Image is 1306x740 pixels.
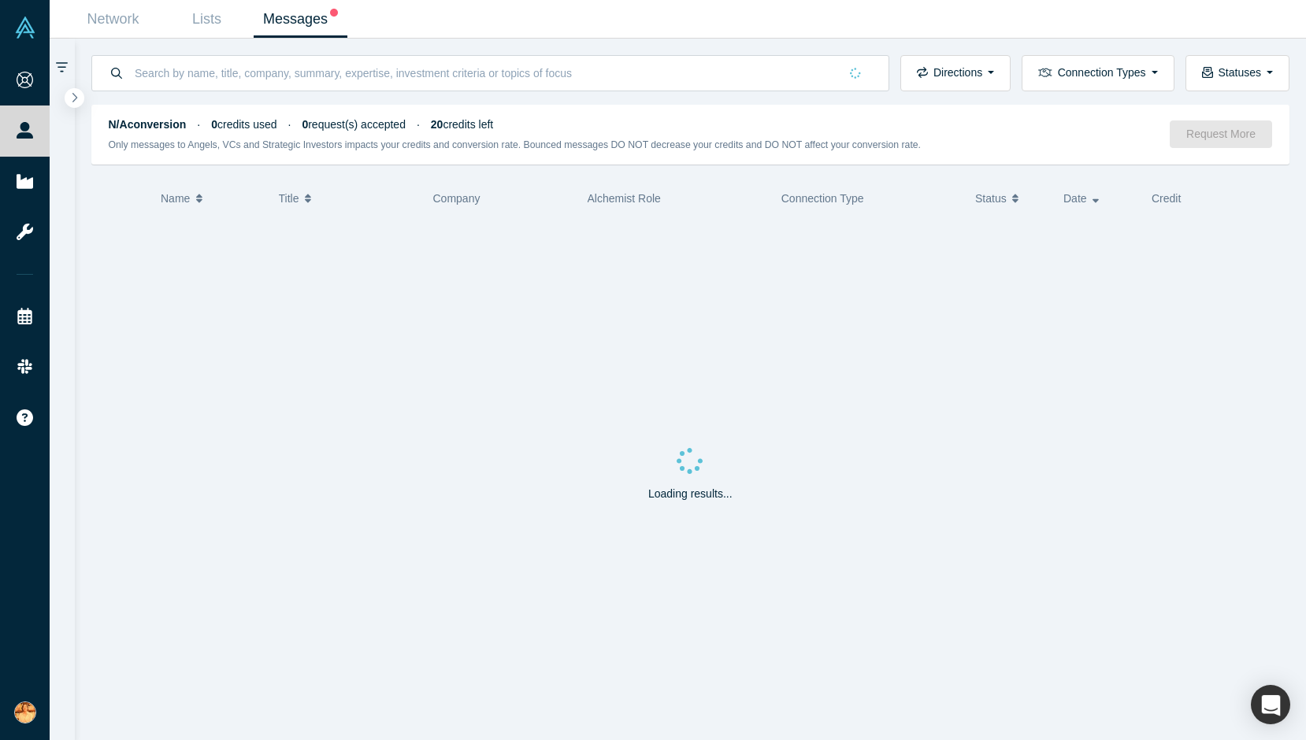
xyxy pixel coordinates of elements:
button: Date [1063,182,1135,215]
a: Messages [254,1,347,38]
span: · [288,118,291,131]
strong: N/A conversion [109,118,187,131]
span: · [417,118,420,131]
span: · [197,118,200,131]
button: Name [161,182,262,215]
strong: 20 [431,118,443,131]
span: Name [161,182,190,215]
span: credits used [211,118,276,131]
p: Loading results... [648,486,733,502]
span: Status [975,182,1007,215]
a: Network [66,1,160,38]
span: Title [279,182,299,215]
strong: 0 [302,118,308,131]
span: Company [433,192,480,205]
small: Only messages to Angels, VCs and Strategic Investors impacts your credits and conversion rate. Bo... [109,139,922,150]
button: Status [975,182,1047,215]
span: Date [1063,182,1087,215]
span: request(s) accepted [302,118,406,131]
span: Alchemist Role [588,192,661,205]
input: Search by name, title, company, summary, expertise, investment criteria or topics of focus [133,54,839,91]
button: Title [279,182,417,215]
button: Connection Types [1022,55,1174,91]
span: Connection Type [781,192,864,205]
img: Sumina Koiso's Account [14,701,36,723]
button: Directions [900,55,1011,91]
button: Statuses [1185,55,1289,91]
a: Lists [160,1,254,38]
span: Credit [1152,192,1181,205]
span: credits left [431,118,493,131]
strong: 0 [211,118,217,131]
img: Alchemist Vault Logo [14,17,36,39]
